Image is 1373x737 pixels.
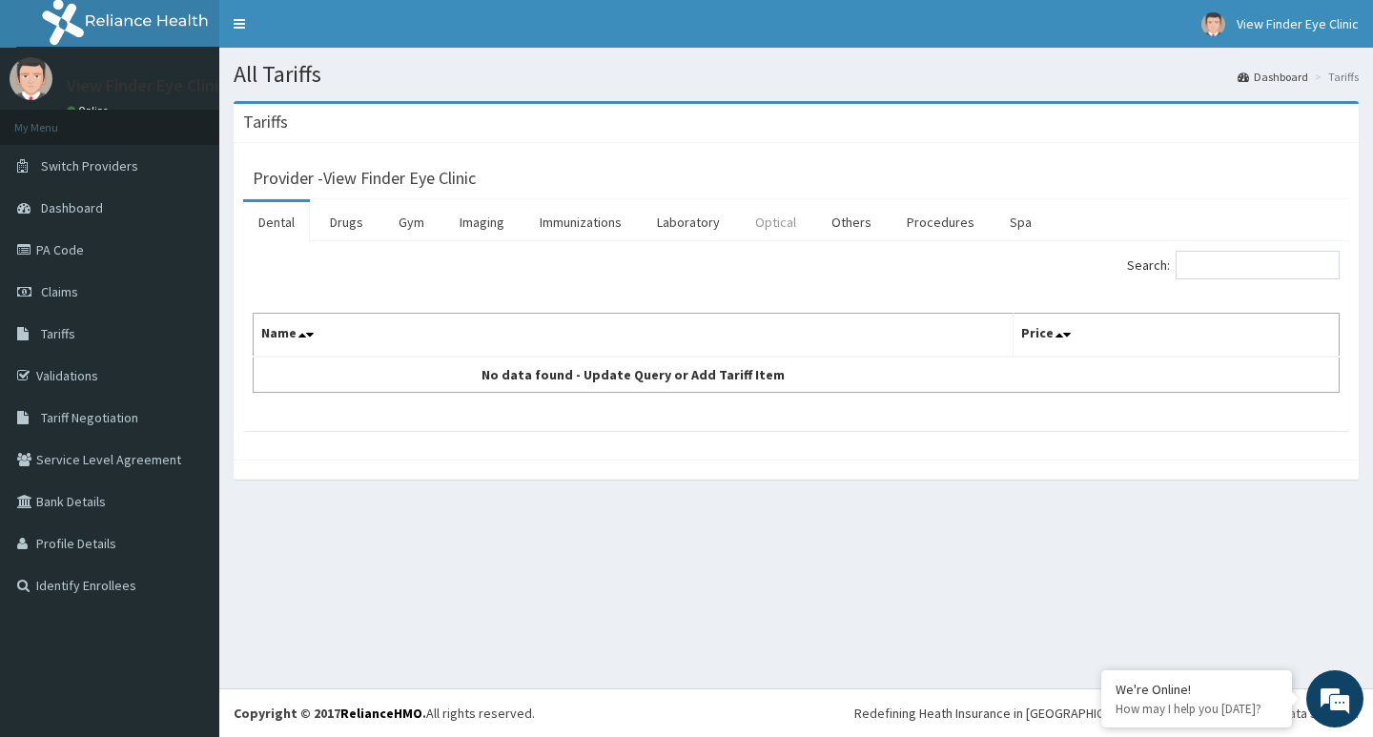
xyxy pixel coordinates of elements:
div: We're Online! [1116,681,1278,698]
a: Spa [994,202,1047,242]
a: Imaging [444,202,520,242]
a: Others [816,202,887,242]
a: Dashboard [1238,69,1308,85]
input: Search: [1176,251,1340,279]
th: Name [254,314,1014,358]
a: Immunizations [524,202,637,242]
footer: All rights reserved. [219,688,1373,737]
li: Tariffs [1310,69,1359,85]
th: Price [1014,314,1340,358]
h1: All Tariffs [234,62,1359,87]
p: View Finder Eye Clinic [67,77,227,94]
span: Claims [41,283,78,300]
a: Drugs [315,202,379,242]
span: Switch Providers [41,157,138,174]
span: Dashboard [41,199,103,216]
a: Optical [740,202,811,242]
span: Tariff Negotiation [41,409,138,426]
span: Tariffs [41,325,75,342]
span: View Finder Eye Clinic [1237,15,1359,32]
p: How may I help you today? [1116,701,1278,717]
a: RelianceHMO [340,705,422,722]
h3: Tariffs [243,113,288,131]
img: User Image [1201,12,1225,36]
a: Online [67,104,113,117]
label: Search: [1127,251,1340,279]
strong: Copyright © 2017 . [234,705,426,722]
a: Gym [383,202,440,242]
td: No data found - Update Query or Add Tariff Item [254,357,1014,393]
img: User Image [10,57,52,100]
a: Procedures [891,202,990,242]
h3: Provider - View Finder Eye Clinic [253,170,476,187]
a: Laboratory [642,202,735,242]
a: Dental [243,202,310,242]
div: Redefining Heath Insurance in [GEOGRAPHIC_DATA] using Telemedicine and Data Science! [854,704,1359,723]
